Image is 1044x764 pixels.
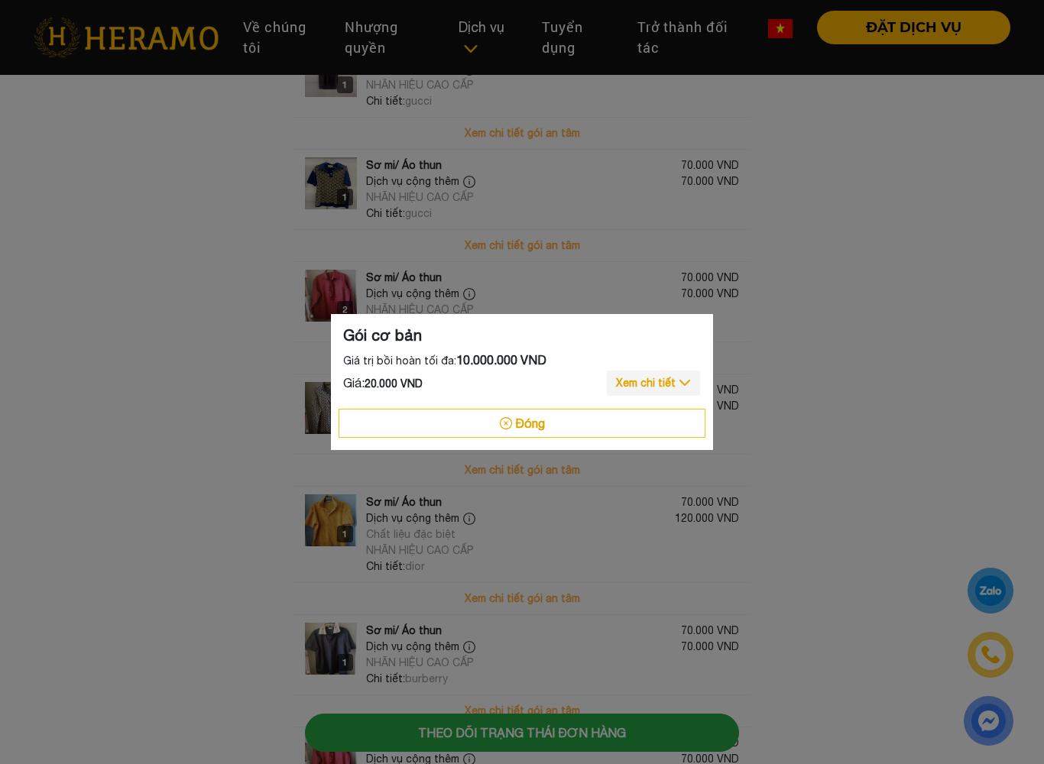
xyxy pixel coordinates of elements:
[343,376,365,390] span: Giá:
[339,409,705,438] button: Đóng
[456,353,546,367] span: 10.000.000 VND
[343,326,701,345] h5: Gói cơ bản
[343,354,456,367] span: Giá trị bồi hoàn tối đa:
[606,370,701,397] button: Xem chi tiết
[365,377,423,390] span: 20.000 VND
